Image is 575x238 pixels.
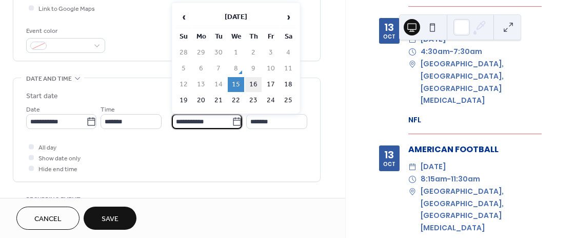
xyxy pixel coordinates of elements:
[408,143,542,156] div: AMERICAN FOOTBALL
[26,194,81,205] span: Recurring event
[263,61,279,76] td: 10
[421,58,542,107] span: [GEOGRAPHIC_DATA], [GEOGRAPHIC_DATA], [GEOGRAPHIC_DATA][MEDICAL_DATA]
[26,26,103,36] div: Event color
[453,46,482,58] span: 7:30am
[228,109,244,124] td: 29
[281,7,296,27] span: ›
[38,142,56,153] span: All day
[210,61,227,76] td: 7
[210,93,227,108] td: 21
[421,173,447,186] span: 8:15am
[102,214,118,225] span: Save
[245,77,262,92] td: 16
[228,61,244,76] td: 8
[280,45,296,60] td: 4
[447,173,451,186] span: -
[16,207,80,230] button: Cancel
[210,45,227,60] td: 30
[263,77,279,92] td: 17
[280,61,296,76] td: 11
[280,29,296,44] th: Sa
[383,162,395,167] div: Oct
[38,164,77,175] span: Hide end time
[280,109,296,124] td: 1
[280,93,296,108] td: 25
[421,186,542,234] span: [GEOGRAPHIC_DATA], [GEOGRAPHIC_DATA], [GEOGRAPHIC_DATA][MEDICAL_DATA]
[193,6,279,28] th: [DATE]
[245,29,262,44] th: Th
[34,214,62,225] span: Cancel
[193,29,209,44] th: Mo
[228,77,244,92] td: 15
[175,93,192,108] td: 19
[228,45,244,60] td: 1
[408,115,542,125] div: NFL
[26,91,58,102] div: Start date
[263,109,279,124] td: 31
[210,29,227,44] th: Tu
[101,104,115,115] span: Time
[245,61,262,76] td: 9
[383,34,395,40] div: Oct
[176,7,191,27] span: ‹
[408,186,417,198] div: ​
[263,45,279,60] td: 3
[228,29,244,44] th: We
[210,109,227,124] td: 28
[263,93,279,108] td: 24
[38,153,81,164] span: Show date only
[280,77,296,92] td: 18
[38,4,95,14] span: Link to Google Maps
[245,93,262,108] td: 23
[245,45,262,60] td: 2
[175,61,192,76] td: 5
[26,104,40,115] span: Date
[263,29,279,44] th: Fr
[26,74,72,84] span: Date and time
[193,45,209,60] td: 29
[175,109,192,124] td: 26
[408,161,417,173] div: ​
[421,161,446,173] span: [DATE]
[408,173,417,186] div: ​
[450,46,453,58] span: -
[193,93,209,108] td: 20
[193,109,209,124] td: 27
[84,207,136,230] button: Save
[228,93,244,108] td: 22
[384,150,394,160] div: 13
[193,77,209,92] td: 13
[175,77,192,92] td: 12
[210,77,227,92] td: 14
[421,46,450,58] span: 4:30am
[193,61,209,76] td: 6
[245,109,262,124] td: 30
[451,173,480,186] span: 11:30am
[408,46,417,58] div: ​
[408,58,417,70] div: ​
[384,22,394,32] div: 13
[175,45,192,60] td: 28
[175,29,192,44] th: Su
